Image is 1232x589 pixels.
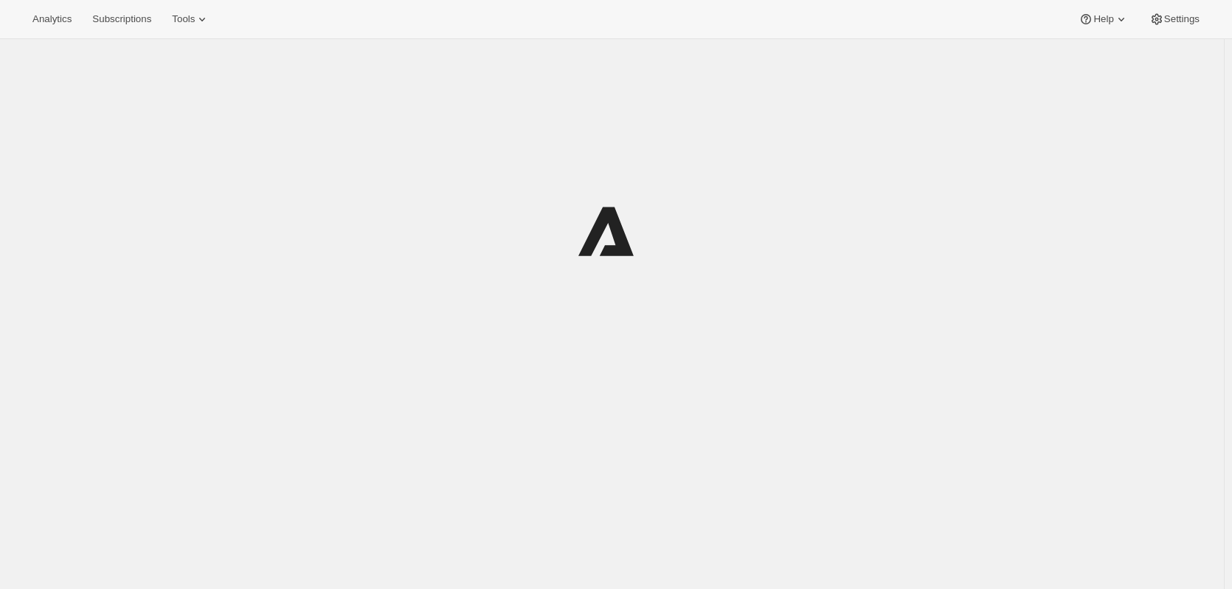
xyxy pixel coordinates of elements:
[1070,9,1137,30] button: Help
[32,13,72,25] span: Analytics
[1164,13,1200,25] span: Settings
[172,13,195,25] span: Tools
[1093,13,1113,25] span: Help
[92,13,151,25] span: Subscriptions
[83,9,160,30] button: Subscriptions
[24,9,80,30] button: Analytics
[1141,9,1208,30] button: Settings
[163,9,218,30] button: Tools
